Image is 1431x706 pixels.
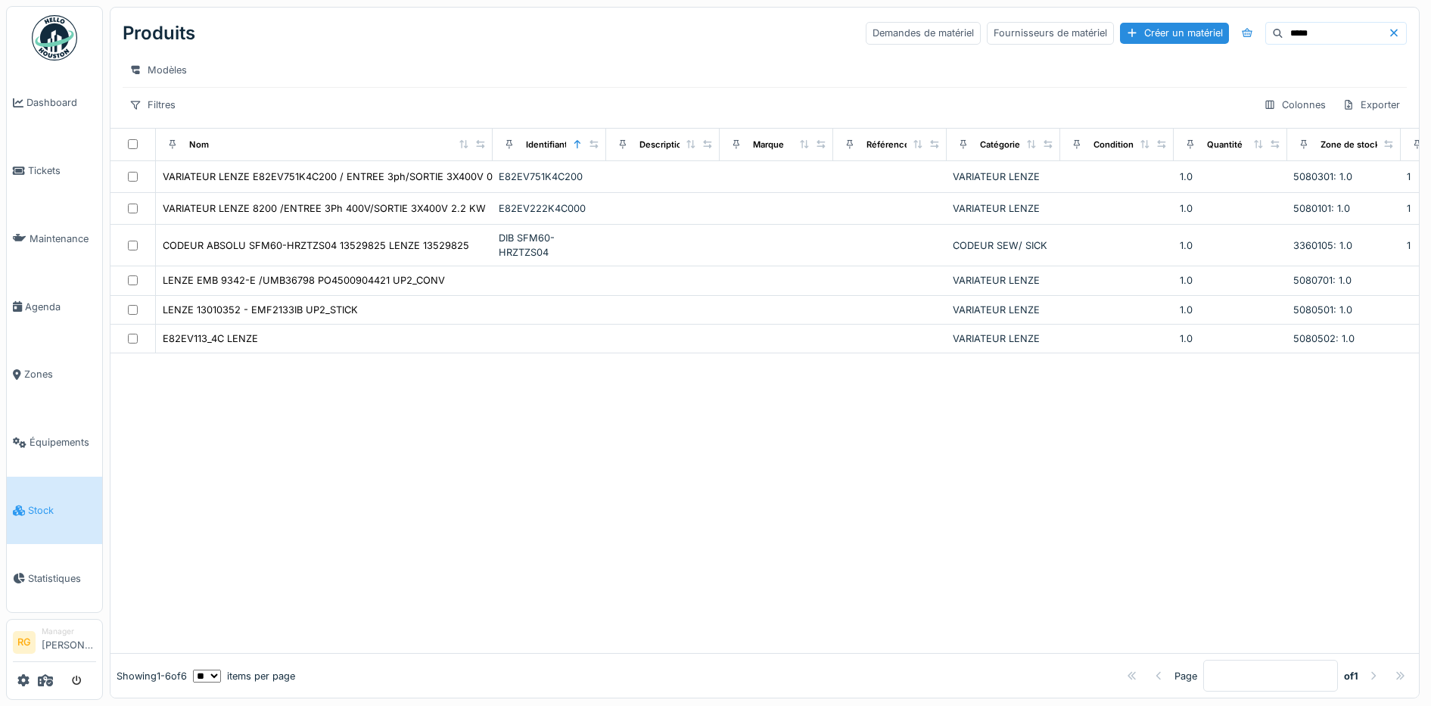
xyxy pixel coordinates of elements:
[866,138,966,151] div: Référence constructeur
[639,138,687,151] div: Description
[28,571,96,586] span: Statistiques
[526,138,599,151] div: Identifiant interne
[30,232,96,246] span: Maintenance
[13,631,36,654] li: RG
[1293,203,1350,214] span: 5080101: 1.0
[30,435,96,449] span: Équipements
[1293,304,1352,316] span: 5080501: 1.0
[25,300,96,314] span: Agenda
[189,138,209,151] div: Nom
[987,22,1114,44] div: Fournisseurs de matériel
[7,69,102,137] a: Dashboard
[24,367,96,381] span: Zones
[7,544,102,612] a: Statistiques
[7,477,102,545] a: Stock
[499,170,600,184] div: E82EV751K4C200
[1293,333,1355,344] span: 5080502: 1.0
[1293,275,1352,286] span: 5080701: 1.0
[1207,138,1243,151] div: Quantité
[980,138,1020,151] div: Catégorie
[1180,170,1281,184] div: 1.0
[123,59,194,81] div: Modèles
[42,626,96,658] li: [PERSON_NAME]
[163,201,486,216] div: VARIATEUR LENZE 8200 /ENTREE 3Ph 400V/SORTIE 3X400V 2.2 KW
[1180,238,1281,253] div: 1.0
[953,238,1054,253] div: CODEUR SEW/ SICK
[7,341,102,409] a: Zones
[1120,23,1229,43] div: Créer un matériel
[117,669,187,683] div: Showing 1 - 6 of 6
[953,331,1054,346] div: VARIATEUR LENZE
[953,201,1054,216] div: VARIATEUR LENZE
[163,170,527,184] div: VARIATEUR LENZE E82EV751K4C200 / ENTREE 3ph/SORTIE 3X400V 0.75 KW
[1093,138,1165,151] div: Conditionnement
[866,22,981,44] div: Demandes de matériel
[28,163,96,178] span: Tickets
[123,14,195,53] div: Produits
[953,170,1054,184] div: VARIATEUR LENZE
[953,273,1054,288] div: VARIATEUR LENZE
[42,626,96,637] div: Manager
[163,331,258,346] div: E82EV113_4C LENZE
[1293,171,1352,182] span: 5080301: 1.0
[1257,94,1333,116] div: Colonnes
[1344,669,1358,683] strong: of 1
[7,272,102,341] a: Agenda
[163,303,358,317] div: LENZE 13010352 - EMF2133IB UP2_STICK
[163,238,469,253] div: CODEUR ABSOLU SFM60-HRZTZS04 13529825 LENZE 13529825
[163,273,445,288] div: LENZE EMB 9342-E /UMB36798 PO4500904421 UP2_CONV
[1321,138,1395,151] div: Zone de stockage
[753,138,784,151] div: Marque
[193,669,295,683] div: items per page
[7,205,102,273] a: Maintenance
[1180,331,1281,346] div: 1.0
[26,95,96,110] span: Dashboard
[1293,240,1352,251] span: 3360105: 1.0
[32,15,77,61] img: Badge_color-CXgf-gQk.svg
[28,503,96,518] span: Stock
[1180,201,1281,216] div: 1.0
[953,303,1054,317] div: VARIATEUR LENZE
[13,626,96,662] a: RG Manager[PERSON_NAME]
[1174,669,1197,683] div: Page
[499,201,600,216] div: E82EV222K4C000
[7,409,102,477] a: Équipements
[123,94,182,116] div: Filtres
[1180,303,1281,317] div: 1.0
[1180,273,1281,288] div: 1.0
[1336,94,1407,116] div: Exporter
[7,137,102,205] a: Tickets
[499,231,600,260] div: DIB SFM60-HRZTZS04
